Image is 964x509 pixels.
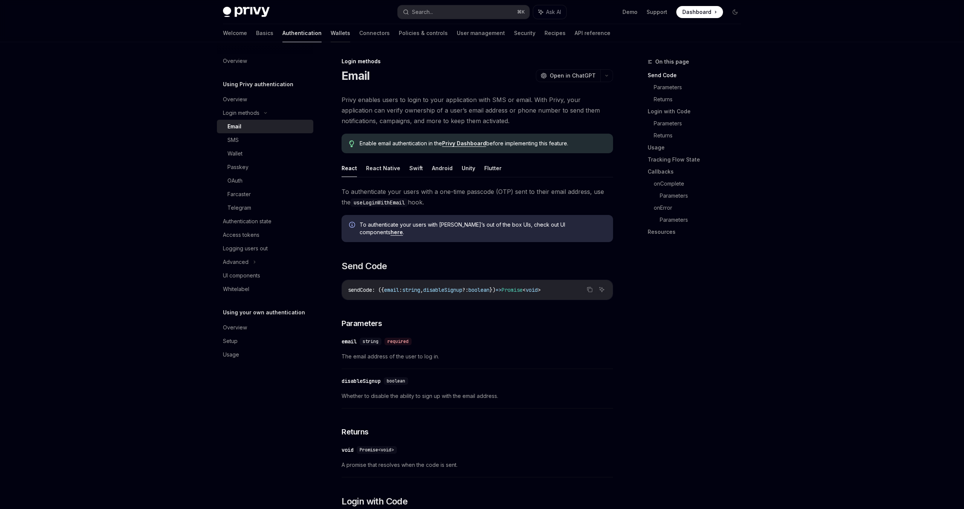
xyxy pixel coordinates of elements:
[648,69,747,81] a: Send Code
[217,242,313,255] a: Logging users out
[363,338,378,344] span: string
[496,287,502,293] span: =>
[729,6,741,18] button: Toggle dark mode
[342,94,613,126] span: Privy enables users to login to your application with SMS or email. With Privy, your application ...
[484,159,502,177] button: Flutter
[227,149,243,158] div: Wallet
[409,159,423,177] button: Swift
[227,190,251,199] div: Farcaster
[217,215,313,228] a: Authentication state
[648,166,747,178] a: Callbacks
[597,285,607,294] button: Ask AI
[342,69,369,82] h1: Email
[223,258,249,267] div: Advanced
[223,323,247,332] div: Overview
[223,308,305,317] h5: Using your own authentication
[432,159,453,177] button: Android
[585,285,595,294] button: Copy the contents from the code block
[359,24,390,42] a: Connectors
[342,260,387,272] span: Send Code
[217,54,313,68] a: Overview
[223,285,249,294] div: Whitelabel
[647,8,667,16] a: Support
[217,348,313,361] a: Usage
[402,287,420,293] span: string
[648,105,747,117] a: Login with Code
[423,287,462,293] span: disableSignup
[462,287,468,293] span: ?:
[342,460,613,469] span: A promise that resolves when the code is sent.
[223,244,268,253] div: Logging users out
[227,136,239,145] div: SMS
[282,24,322,42] a: Authentication
[660,190,747,202] a: Parameters
[342,338,357,345] div: email
[412,8,433,17] div: Search...
[351,198,408,207] code: useLoginWithEmail
[223,350,239,359] div: Usage
[223,337,238,346] div: Setup
[523,287,526,293] span: <
[342,427,369,437] span: Returns
[654,130,747,142] a: Returns
[223,230,259,239] div: Access tokens
[654,93,747,105] a: Returns
[217,269,313,282] a: UI components
[468,287,490,293] span: boolean
[217,93,313,106] a: Overview
[217,321,313,334] a: Overview
[342,392,613,401] span: Whether to disable the ability to sign up with the email address.
[342,377,381,385] div: disableSignup
[227,203,251,212] div: Telegram
[682,8,711,16] span: Dashboard
[546,8,561,16] span: Ask AI
[223,56,247,66] div: Overview
[227,176,243,185] div: OAuth
[384,287,399,293] span: email
[526,287,538,293] span: void
[217,147,313,160] a: Wallet
[538,287,541,293] span: >
[399,24,448,42] a: Policies & controls
[462,159,475,177] button: Unity
[517,9,525,15] span: ⌘ K
[342,159,357,177] button: React
[227,122,241,131] div: Email
[217,133,313,147] a: SMS
[223,95,247,104] div: Overview
[223,217,272,226] div: Authentication state
[514,24,535,42] a: Security
[360,140,606,147] span: Enable email authentication in the before implementing this feature.
[360,447,394,453] span: Promise<void>
[217,174,313,187] a: OAuth
[342,318,382,329] span: Parameters
[654,117,747,130] a: Parameters
[384,338,412,345] div: required
[223,108,259,117] div: Login methods
[223,7,270,17] img: dark logo
[331,24,350,42] a: Wallets
[654,81,747,93] a: Parameters
[442,140,486,147] a: Privy Dashboard
[398,5,529,19] button: Search...⌘K
[349,222,357,229] svg: Info
[536,69,600,82] button: Open in ChatGPT
[223,24,247,42] a: Welcome
[575,24,610,42] a: API reference
[655,57,689,66] span: On this page
[399,287,402,293] span: :
[622,8,638,16] a: Demo
[342,186,613,207] span: To authenticate your users with a one-time passcode (OTP) sent to their email address, use the hook.
[217,160,313,174] a: Passkey
[372,287,384,293] span: : ({
[550,72,596,79] span: Open in ChatGPT
[217,120,313,133] a: Email
[342,446,354,454] div: void
[660,214,747,226] a: Parameters
[387,378,405,384] span: boolean
[217,282,313,296] a: Whitelabel
[457,24,505,42] a: User management
[366,159,400,177] button: React Native
[490,287,496,293] span: })
[217,334,313,348] a: Setup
